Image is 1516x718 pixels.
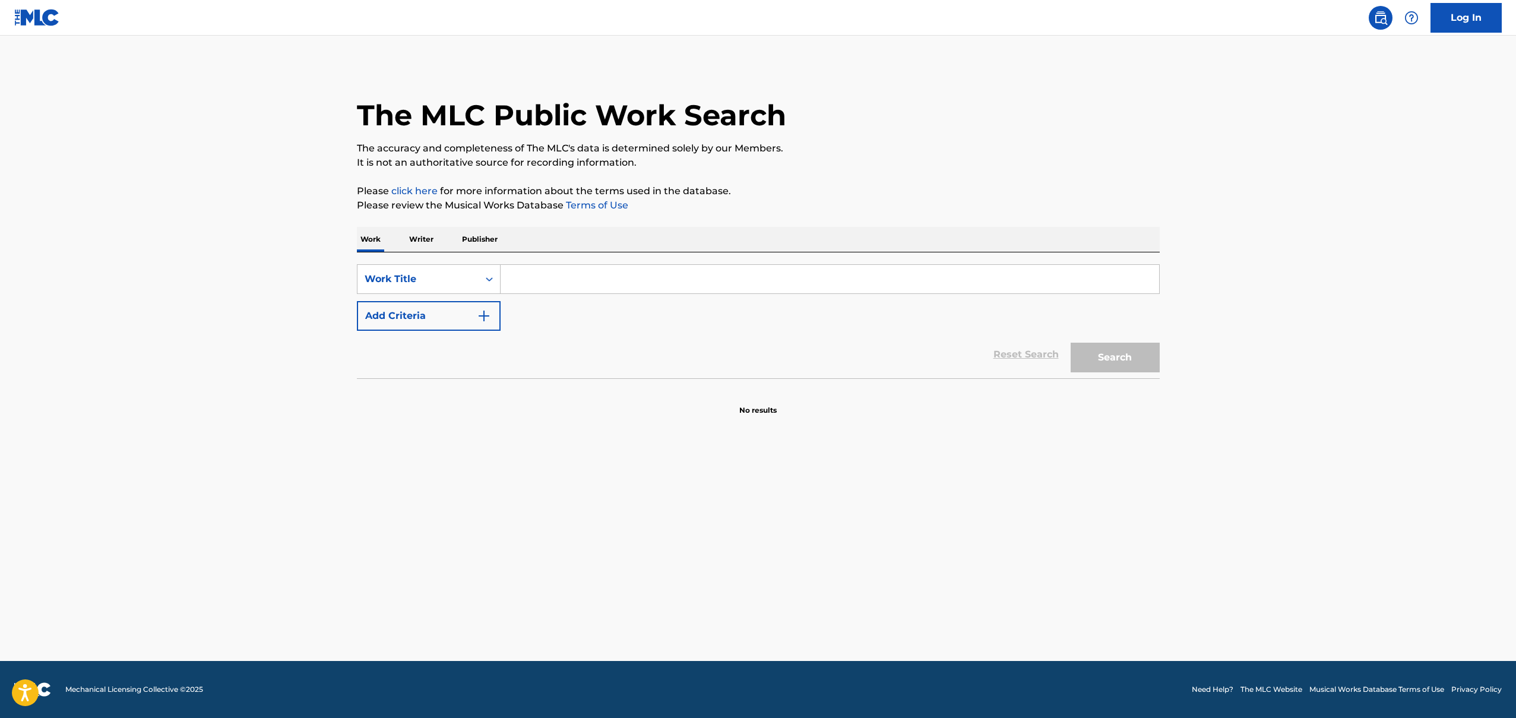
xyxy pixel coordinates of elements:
[406,227,437,252] p: Writer
[1240,684,1302,695] a: The MLC Website
[357,141,1160,156] p: The accuracy and completeness of The MLC's data is determined solely by our Members.
[65,684,203,695] span: Mechanical Licensing Collective © 2025
[391,185,438,197] a: click here
[458,227,501,252] p: Publisher
[1430,3,1502,33] a: Log In
[1457,661,1516,718] iframe: Chat Widget
[1451,684,1502,695] a: Privacy Policy
[739,391,777,416] p: No results
[1373,11,1388,25] img: search
[1309,684,1444,695] a: Musical Works Database Terms of Use
[1400,6,1423,30] div: Help
[1369,6,1392,30] a: Public Search
[365,272,471,286] div: Work Title
[14,9,60,26] img: MLC Logo
[357,264,1160,378] form: Search Form
[357,97,786,133] h1: The MLC Public Work Search
[477,309,491,323] img: 9d2ae6d4665cec9f34b9.svg
[357,198,1160,213] p: Please review the Musical Works Database
[1192,684,1233,695] a: Need Help?
[1404,11,1419,25] img: help
[357,227,384,252] p: Work
[14,682,51,697] img: logo
[564,200,628,211] a: Terms of Use
[357,184,1160,198] p: Please for more information about the terms used in the database.
[357,301,501,331] button: Add Criteria
[357,156,1160,170] p: It is not an authoritative source for recording information.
